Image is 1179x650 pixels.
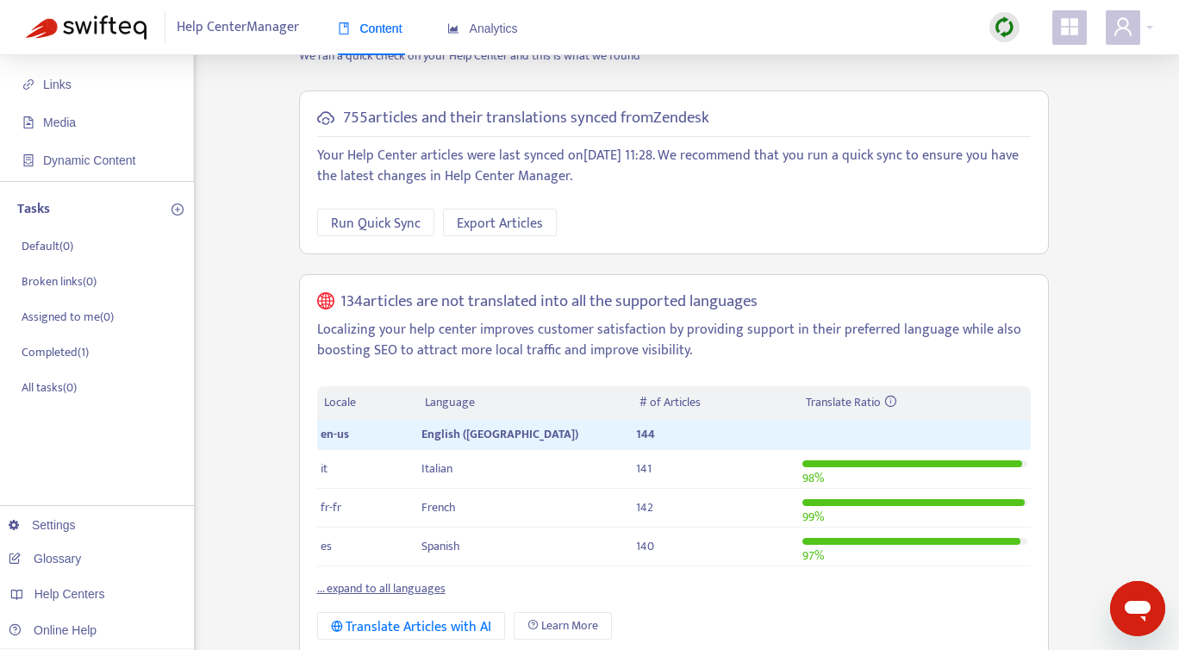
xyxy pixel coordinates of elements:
[177,11,299,44] span: Help Center Manager
[802,546,824,566] span: 97 %
[172,203,184,216] span: plus-circle
[317,320,1031,361] p: Localizing your help center improves customer satisfaction by providing support in their preferre...
[636,424,655,444] span: 144
[541,616,598,635] span: Learn More
[22,237,73,255] p: Default ( 0 )
[338,22,402,35] span: Content
[343,109,709,128] h5: 755 articles and their translations synced from Zendesk
[457,213,543,234] span: Export Articles
[514,612,612,640] a: Learn More
[636,459,652,478] span: 141
[447,22,518,35] span: Analytics
[321,536,332,556] span: es
[421,536,460,556] span: Spanish
[418,386,632,420] th: Language
[43,78,72,91] span: Links
[43,116,76,129] span: Media
[806,393,1023,412] div: Translate Ratio
[340,292,758,312] h5: 134 articles are not translated into all the supported languages
[9,552,81,566] a: Glossary
[34,587,105,601] span: Help Centers
[1113,16,1133,37] span: user
[1110,581,1165,636] iframe: Schaltfläche zum Öffnen des Messaging-Fensters
[321,459,327,478] span: it
[447,22,459,34] span: area-chart
[321,497,341,517] span: fr-fr
[317,209,434,236] button: Run Quick Sync
[317,146,1031,187] p: Your Help Center articles were last synced on [DATE] 11:28 . We recommend that you run a quick sy...
[331,213,421,234] span: Run Quick Sync
[26,16,147,40] img: Swifteq
[22,78,34,91] span: link
[443,209,557,236] button: Export Articles
[331,616,492,638] div: Translate Articles with AI
[802,507,824,527] span: 99 %
[321,424,349,444] span: en-us
[802,468,824,488] span: 98 %
[636,497,653,517] span: 142
[421,497,456,517] span: French
[1059,16,1080,37] span: appstore
[636,536,654,556] span: 140
[421,424,578,444] span: English ([GEOGRAPHIC_DATA])
[9,518,76,532] a: Settings
[17,199,50,220] p: Tasks
[317,612,506,640] button: Translate Articles with AI
[22,116,34,128] span: file-image
[43,153,135,167] span: Dynamic Content
[317,578,446,598] a: ... expand to all languages
[22,154,34,166] span: container
[338,22,350,34] span: book
[994,16,1015,38] img: sync.dc5367851b00ba804db3.png
[317,292,334,312] span: global
[22,272,97,291] p: Broken links ( 0 )
[633,386,799,420] th: # of Articles
[9,623,97,637] a: Online Help
[286,47,1062,65] p: We ran a quick check on your Help Center and this is what we found
[22,378,77,397] p: All tasks ( 0 )
[317,109,334,127] span: cloud-sync
[421,459,452,478] span: Italian
[22,308,114,326] p: Assigned to me ( 0 )
[317,386,419,420] th: Locale
[22,343,89,361] p: Completed ( 1 )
